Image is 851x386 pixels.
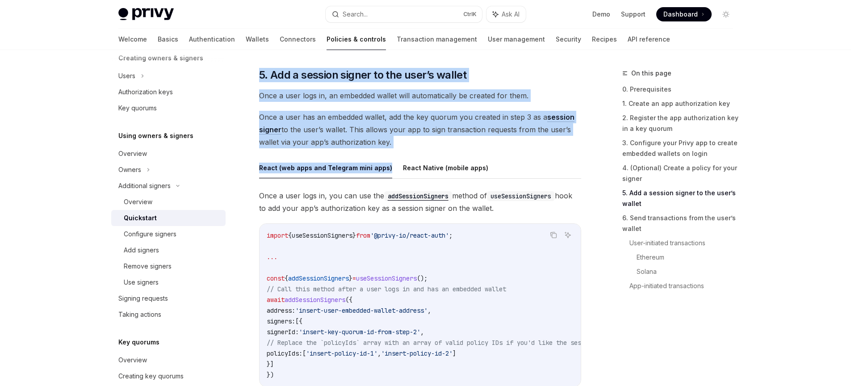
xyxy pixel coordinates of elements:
[663,10,698,19] span: Dashboard
[118,180,171,191] div: Additional signers
[295,317,302,325] span: [{
[111,210,226,226] a: Quickstart
[622,211,740,236] a: 6. Send transactions from the user’s wallet
[629,279,740,293] a: App-initiated transactions
[111,274,226,290] a: Use signers
[285,296,345,304] span: addSessionSigners
[259,189,581,214] span: Once a user logs in, you can use the method of hook to add your app’s authorization key as a sess...
[356,274,417,282] span: useSessionSigners
[267,231,288,239] span: import
[267,317,295,325] span: signers:
[118,309,161,320] div: Taking actions
[453,349,456,357] span: ]
[397,29,477,50] a: Transaction management
[288,231,292,239] span: {
[428,306,431,315] span: ,
[349,274,352,282] span: }
[502,10,520,19] span: Ask AI
[118,337,159,348] h5: Key quorums
[111,306,226,323] a: Taking actions
[259,111,581,148] span: Once a user has an embedded wallet, add the key quorum you created in step 3 as a to the user’s w...
[118,130,193,141] h5: Using owners & signers
[622,111,740,136] a: 2. Register the app authorization key in a key quorum
[118,293,168,304] div: Signing requests
[295,306,428,315] span: 'insert-user-embedded-wallet-address'
[118,87,173,97] div: Authorization keys
[377,349,381,357] span: ,
[628,29,670,50] a: API reference
[158,29,178,50] a: Basics
[384,191,452,200] a: addSessionSigners
[548,229,559,241] button: Copy the contents from the code block
[592,10,610,19] a: Demo
[285,274,288,282] span: {
[345,296,352,304] span: ({
[449,231,453,239] span: ;
[111,242,226,258] a: Add signers
[622,82,740,96] a: 0. Prerequisites
[124,245,159,256] div: Add signers
[259,157,392,178] button: React (web apps and Telegram mini apps)
[306,349,377,357] span: 'insert-policy-id-1'
[124,213,157,223] div: Quickstart
[118,8,174,21] img: light logo
[111,226,226,242] a: Configure signers
[118,164,141,175] div: Owners
[189,29,235,50] a: Authentication
[463,11,477,18] span: Ctrl K
[267,371,274,379] span: })
[111,84,226,100] a: Authorization keys
[403,157,488,178] button: React Native (mobile apps)
[267,253,277,261] span: ...
[352,274,356,282] span: =
[622,96,740,111] a: 1. Create an app authorization key
[302,349,306,357] span: [
[267,349,302,357] span: policyIds:
[267,328,299,336] span: signerId:
[246,29,269,50] a: Wallets
[487,191,555,201] code: useSessionSigners
[267,285,506,293] span: // Call this method after a user logs in and has an embedded wallet
[111,258,226,274] a: Remove signers
[562,229,574,241] button: Ask AI
[637,250,740,264] a: Ethereum
[488,29,545,50] a: User management
[111,368,226,384] a: Creating key quorums
[486,6,526,22] button: Ask AI
[370,231,449,239] span: '@privy-io/react-auth'
[381,349,453,357] span: 'insert-policy-id-2'
[417,274,428,282] span: ();
[118,71,135,81] div: Users
[118,355,147,365] div: Overview
[111,290,226,306] a: Signing requests
[267,296,285,304] span: await
[384,191,452,201] code: addSessionSigners
[118,103,157,113] div: Key quorums
[629,236,740,250] a: User-initiated transactions
[356,231,370,239] span: from
[343,9,368,20] div: Search...
[592,29,617,50] a: Recipes
[259,68,467,82] span: 5. Add a session signer to the user’s wallet
[622,136,740,161] a: 3. Configure your Privy app to create embedded wallets on login
[267,306,295,315] span: address:
[621,10,646,19] a: Support
[299,328,420,336] span: 'insert-key-quorum-id-from-step-2'
[111,352,226,368] a: Overview
[118,148,147,159] div: Overview
[327,29,386,50] a: Policies & controls
[124,261,172,272] div: Remove signers
[111,146,226,162] a: Overview
[352,231,356,239] span: }
[719,7,733,21] button: Toggle dark mode
[124,229,176,239] div: Configure signers
[259,89,581,102] span: Once a user logs in, an embedded wallet will automatically be created for them.
[292,231,352,239] span: useSessionSigners
[124,197,152,207] div: Overview
[637,264,740,279] a: Solana
[267,360,274,368] span: }]
[288,274,349,282] span: addSessionSigners
[622,186,740,211] a: 5. Add a session signer to the user’s wallet
[267,274,285,282] span: const
[118,29,147,50] a: Welcome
